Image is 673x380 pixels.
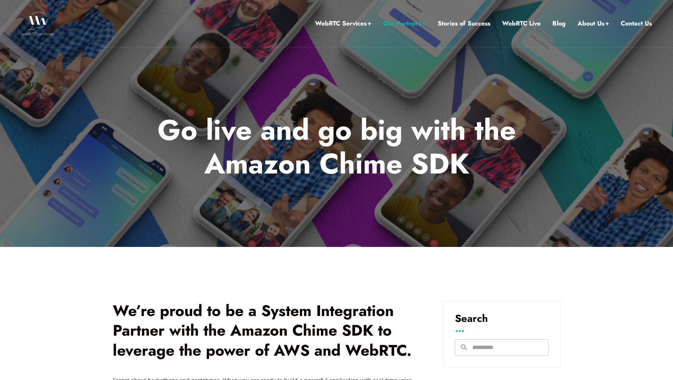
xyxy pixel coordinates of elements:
[455,325,548,331] h3: ...
[552,18,566,29] a: Blog
[455,313,548,323] h3: Search
[113,301,419,361] h1: We’re proud to be a System Integration Partner with the Amazon Chime SDK to leverage the power of...
[621,18,652,29] a: Contact Us
[21,12,55,35] img: WebRTC.ventures
[383,18,426,29] a: Our Partners
[106,113,567,181] p: Go live and go big with the Amazon Chime SDK
[438,18,490,29] a: Stories of Success
[502,18,541,29] a: WebRTC Live
[315,18,371,29] a: WebRTC Services
[578,18,609,29] a: About Us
